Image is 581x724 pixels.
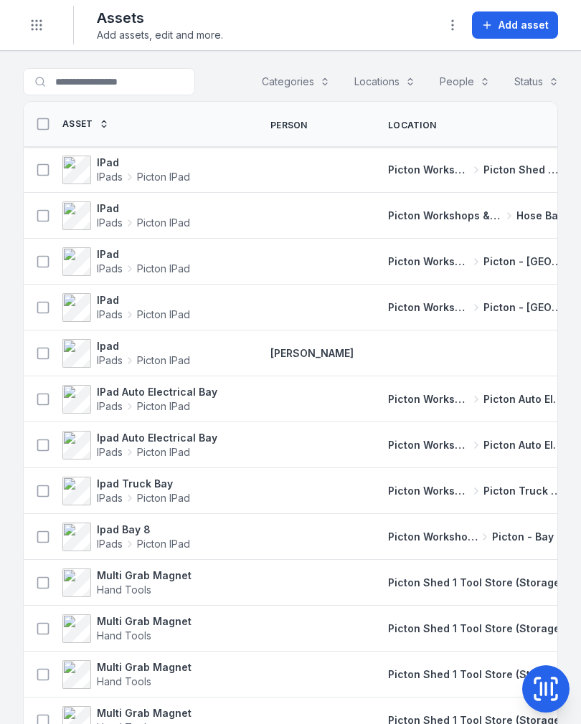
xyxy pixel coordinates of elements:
[137,170,190,184] span: Picton IPad
[97,247,190,262] strong: IPad
[252,68,339,95] button: Categories
[97,170,123,184] span: IPads
[97,385,217,399] strong: IPad Auto Electrical Bay
[388,484,564,498] a: Picton Workshops & BaysPicton Truck Bay
[472,11,558,39] button: Add asset
[492,530,564,544] span: Picton - Bay 8
[137,491,190,505] span: Picton IPad
[137,399,190,414] span: Picton IPad
[483,438,565,452] span: Picton Auto Electrical Bay
[388,254,469,269] span: Picton Workshops & Bays
[483,300,565,315] span: Picton - [GEOGRAPHIC_DATA]
[388,621,564,636] a: Picton Shed 1 Tool Store (Storage)
[388,163,469,177] span: Picton Workshops & Bays
[97,28,223,42] span: Add assets, edit and more.
[137,216,190,230] span: Picton IPad
[97,537,123,551] span: IPads
[62,568,192,597] a: Multi Grab MagnetHand Tools
[62,385,217,414] a: IPad Auto Electrical BayIPadsPicton IPad
[62,201,190,230] a: IPadIPadsPicton IPad
[97,399,123,414] span: IPads
[62,477,190,505] a: Ipad Truck BayIPadsPicton IPad
[505,68,568,95] button: Status
[97,431,217,445] strong: Ipad Auto Electrical Bay
[137,537,190,551] span: Picton IPad
[430,68,499,95] button: People
[388,392,564,406] a: Picton Workshops & BaysPicton Auto Electrical Bay
[97,339,190,353] strong: Ipad
[388,576,564,590] a: Picton Shed 1 Tool Store (Storage)
[97,660,192,675] strong: Multi Grab Magnet
[62,614,192,643] a: Multi Grab MagnetHand Tools
[62,156,190,184] a: IPadIPadsPicton IPad
[97,445,123,459] span: IPads
[388,438,564,452] a: Picton Workshops & BaysPicton Auto Electrical Bay
[137,262,190,276] span: Picton IPad
[62,293,190,322] a: IPadIPadsPicton IPad
[97,293,190,308] strong: IPad
[97,8,223,28] h2: Assets
[62,431,217,459] a: Ipad Auto Electrical BayIPadsPicton IPad
[388,668,564,680] span: Picton Shed 1 Tool Store (Storage)
[388,300,469,315] span: Picton Workshops & Bays
[388,576,564,589] span: Picton Shed 1 Tool Store (Storage)
[97,706,192,720] strong: Multi Grab Magnet
[483,254,565,269] span: Picton - [GEOGRAPHIC_DATA]
[516,209,564,223] span: Hose Bay
[483,484,565,498] span: Picton Truck Bay
[97,308,123,322] span: IPads
[388,530,478,544] span: Picton Workshops & Bays
[23,11,50,39] button: Toggle navigation
[388,484,469,498] span: Picton Workshops & Bays
[97,584,151,596] span: Hand Tools
[97,568,192,583] strong: Multi Grab Magnet
[388,209,564,223] a: Picton Workshops & BaysHose Bay
[137,445,190,459] span: Picton IPad
[270,120,308,131] span: Person
[388,254,564,269] a: Picton Workshops & BaysPicton - [GEOGRAPHIC_DATA]
[62,118,109,130] a: Asset
[483,163,565,177] span: Picton Shed 2 Fabrication Shop
[97,216,123,230] span: IPads
[97,262,123,276] span: IPads
[97,523,190,537] strong: Ipad Bay 8
[62,118,93,130] span: Asset
[345,68,425,95] button: Locations
[97,156,190,170] strong: IPad
[388,392,469,406] span: Picton Workshops & Bays
[97,353,123,368] span: IPads
[499,18,549,32] span: Add asset
[97,491,123,505] span: IPads
[97,477,190,491] strong: Ipad Truck Bay
[270,346,354,361] a: [PERSON_NAME]
[97,614,192,629] strong: Multi Grab Magnet
[483,392,565,406] span: Picton Auto Electrical Bay
[137,308,190,322] span: Picton IPad
[388,530,564,544] a: Picton Workshops & BaysPicton - Bay 8
[97,629,151,642] span: Hand Tools
[388,438,469,452] span: Picton Workshops & Bays
[97,675,151,687] span: Hand Tools
[388,163,564,177] a: Picton Workshops & BaysPicton Shed 2 Fabrication Shop
[97,201,190,216] strong: IPad
[62,523,190,551] a: Ipad Bay 8IPadsPicton IPad
[388,667,564,682] a: Picton Shed 1 Tool Store (Storage)
[137,353,190,368] span: Picton IPad
[388,120,436,131] span: Location
[388,300,564,315] a: Picton Workshops & BaysPicton - [GEOGRAPHIC_DATA]
[62,247,190,276] a: IPadIPadsPicton IPad
[62,339,190,368] a: IpadIPadsPicton IPad
[388,622,564,634] span: Picton Shed 1 Tool Store (Storage)
[388,209,502,223] span: Picton Workshops & Bays
[62,660,192,689] a: Multi Grab MagnetHand Tools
